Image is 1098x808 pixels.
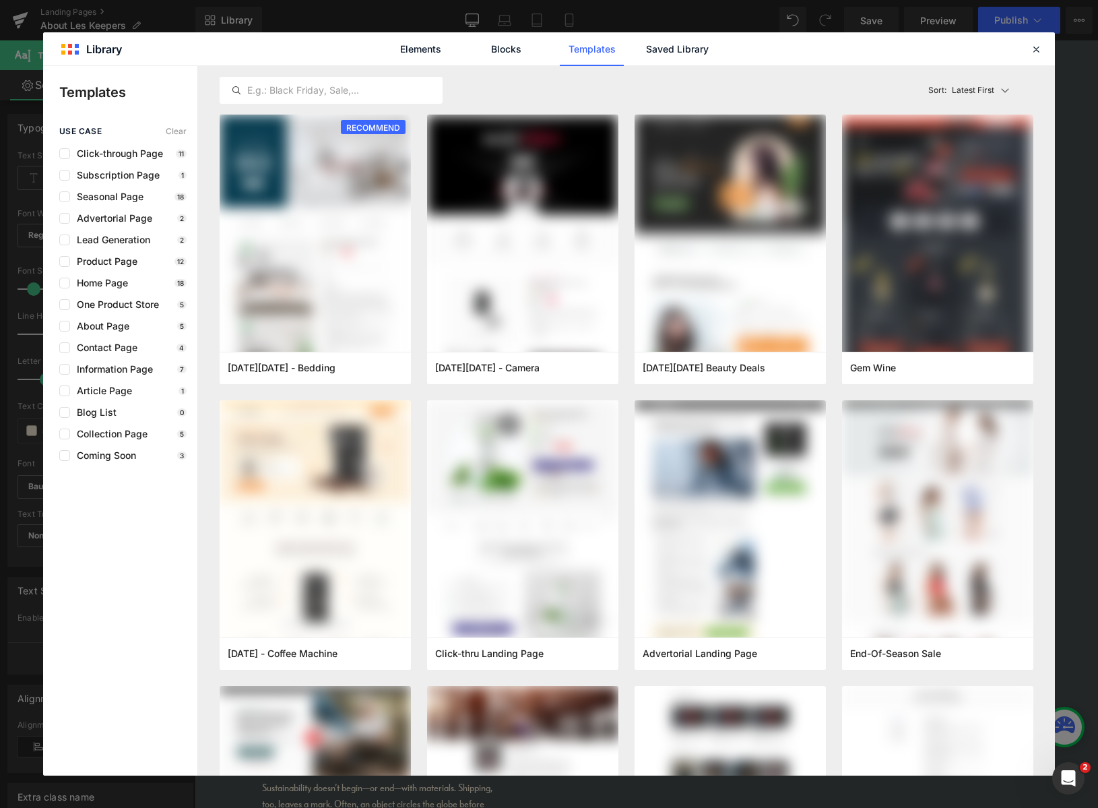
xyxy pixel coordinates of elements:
span: Seasonal Page [70,191,143,202]
p: 0 [177,408,187,416]
span: Blog List [70,407,117,418]
p: FD Persoonlijk Magazine [516,464,836,479]
a: [US_STATE] Times [516,421,583,433]
span: Click-thru Landing Page [435,648,544,660]
p: 4 [176,344,187,352]
span: Product Page [70,256,137,267]
div: Since then, every Les Keepers piece has held onto that same hope. That design can nurture ritual.... [67,658,314,707]
span: Black Friday - Camera [435,362,540,374]
p: 2 [177,236,187,244]
div: [DATE], [PERSON_NAME] brings this ethos to Les Keepers—combining visual storytelling with a commi... [67,383,314,529]
a: Elements [389,32,453,66]
p: 1 [179,171,187,179]
span: Cyber Monday - Bedding [228,362,335,374]
div: The name is no accident. In a world shaped by impermanence, Les Keepers speaks to the longing for... [67,11,314,125]
span: Home Page [70,278,128,288]
span: Click-through Page [70,148,163,159]
p: 5 [177,301,187,309]
a: Living Etc [516,407,550,418]
p: 5 [177,322,187,330]
p: 7 [177,365,187,373]
p: Templates [59,82,197,102]
strong: It Began with a Tablecloth [67,547,164,559]
span: use case [59,127,102,136]
span: Advertorial Page [70,213,152,224]
span: Advertorial Landing Page [643,648,757,660]
a: Elle Decor [516,392,552,404]
div: The first tablecloth was never meant to start a brand. It was a gift, designed during lockdown, f... [67,561,314,642]
span: Subscription Page [70,170,160,181]
span: RECOMMEND [341,120,406,135]
span: Collection Page [70,429,148,439]
span: Information Page [70,364,153,375]
p: HTSI [516,376,836,391]
a: Homes & Gardens II [516,451,587,462]
span: 2 [1080,762,1091,773]
div: Sustainability doesn’t begin—or end—with materials. Shipping, too, leaves a mark. Often, an objec... [67,739,314,804]
iframe: Intercom live chat [1052,762,1085,795]
strong: [PERSON_NAME] [67,143,139,155]
p: 2 [177,214,187,222]
p: Latest First [952,84,994,96]
span: Lead Generation [70,235,150,245]
span: Clear [166,127,187,136]
span: Gem Wine [850,362,896,374]
a: Templates [560,32,624,66]
a: 2025 Style Awards [516,480,583,492]
span: Black Friday Beauty Deals [643,362,765,374]
p: 5 [177,430,187,438]
p: 12 [174,257,187,266]
div: [PERSON_NAME]’s journey began in the world of fashion, where his artworks graced collections for ... [67,157,314,270]
a: Remodelista [516,363,560,374]
a: Financial Times [516,377,572,389]
span: Thanksgiving - Coffee Machine [228,648,337,660]
strong: Home Made [67,725,116,737]
p: 11 [176,150,187,158]
img: 415fe324-69a9-4270-94dc-8478512c9daa.png [842,115,1033,372]
p: Press [516,332,836,346]
a: Homes & Gardens [516,436,581,447]
span: End-Of-Season Sale [850,648,941,660]
span: One Product Store [70,299,159,310]
button: Latest FirstSort:Latest First [923,77,1034,104]
div: His experience behind the curtain of global fashion led to a profound understanding of how things... [67,286,314,367]
span: Contact Page [70,342,137,353]
input: E.g.: Black Friday, Sale,... [220,82,442,98]
img: bb39deda-7990-40f7-8e83-51ac06fbe917.png [635,115,826,372]
p: 18 [174,193,187,201]
span: Article Page [70,385,132,396]
span: Coming Soon [70,450,136,461]
p: 3 [177,452,187,460]
a: Saved Library [645,32,709,66]
p: 18 [174,279,187,287]
p: 1 [179,387,187,395]
span: About Page [70,321,129,332]
span: Sort: [928,86,946,95]
a: Blocks [474,32,538,66]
